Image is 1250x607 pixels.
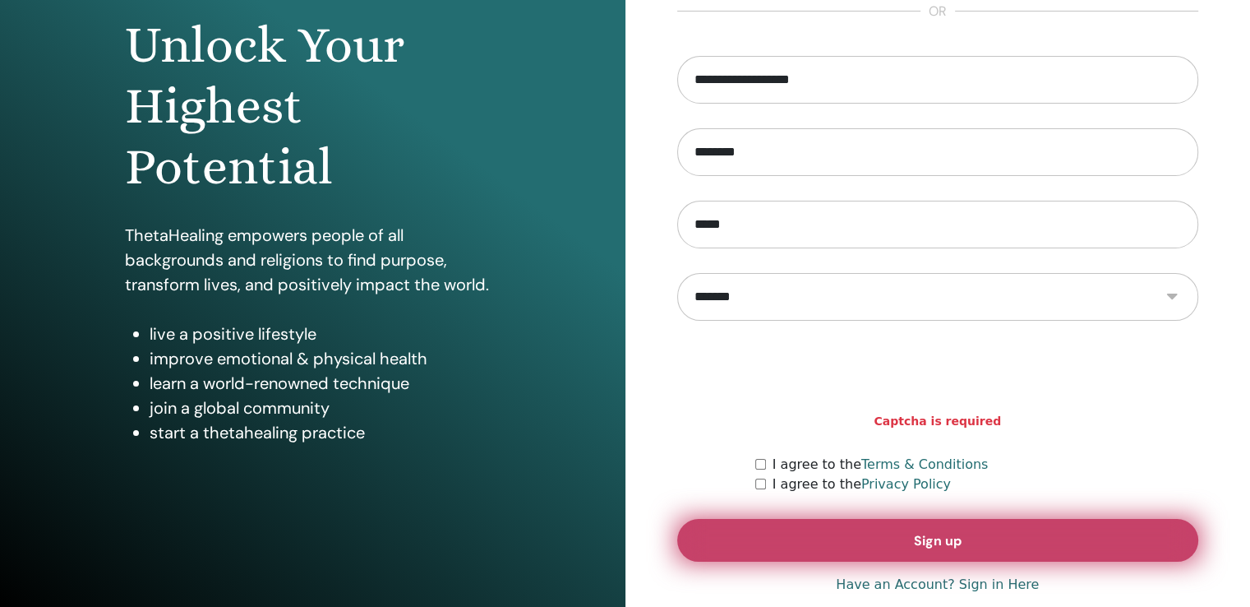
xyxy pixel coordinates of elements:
p: ThetaHealing empowers people of all backgrounds and religions to find purpose, transform lives, a... [125,223,500,297]
a: Terms & Conditions [861,456,988,472]
iframe: reCAPTCHA [813,345,1063,410]
span: or [920,2,955,21]
li: improve emotional & physical health [150,346,500,371]
label: I agree to the [773,475,951,494]
li: learn a world-renowned technique [150,371,500,396]
li: start a thetahealing practice [150,420,500,445]
label: I agree to the [773,455,989,475]
button: Sign up [677,519,1199,562]
strong: Captcha is required [874,413,1001,430]
span: Sign up [914,532,962,549]
a: Privacy Policy [861,476,951,492]
li: live a positive lifestyle [150,322,500,346]
li: join a global community [150,396,500,420]
h1: Unlock Your Highest Potential [125,15,500,198]
a: Have an Account? Sign in Here [836,575,1039,595]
